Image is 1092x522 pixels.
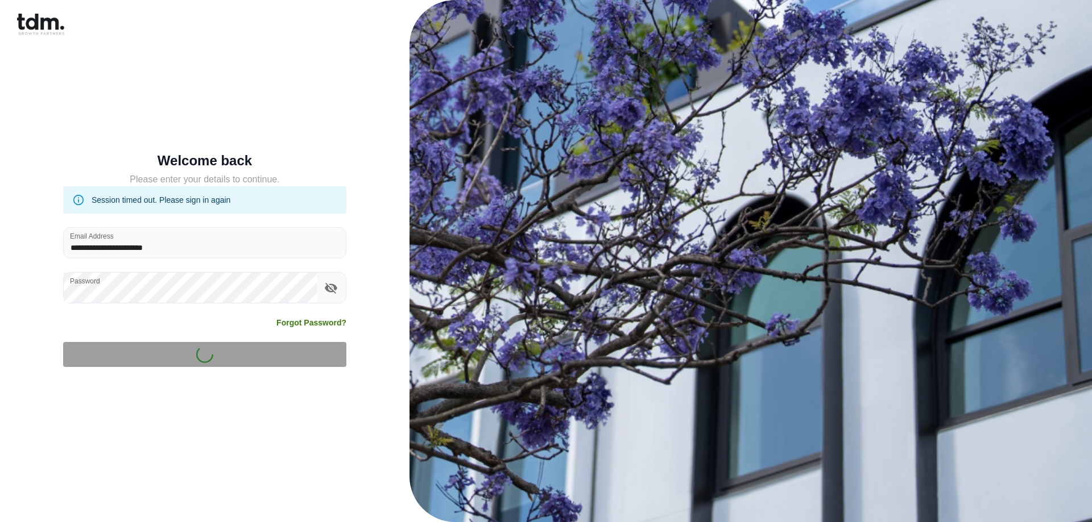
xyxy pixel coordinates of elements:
h5: Welcome back [63,155,346,166]
a: Forgot Password? [276,317,346,328]
label: Email Address [70,231,114,241]
button: toggle password visibility [321,278,341,298]
h5: Please enter your details to continue. [63,173,346,186]
label: Password [70,276,100,286]
div: Session timed out. Please sign in again [92,190,230,210]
